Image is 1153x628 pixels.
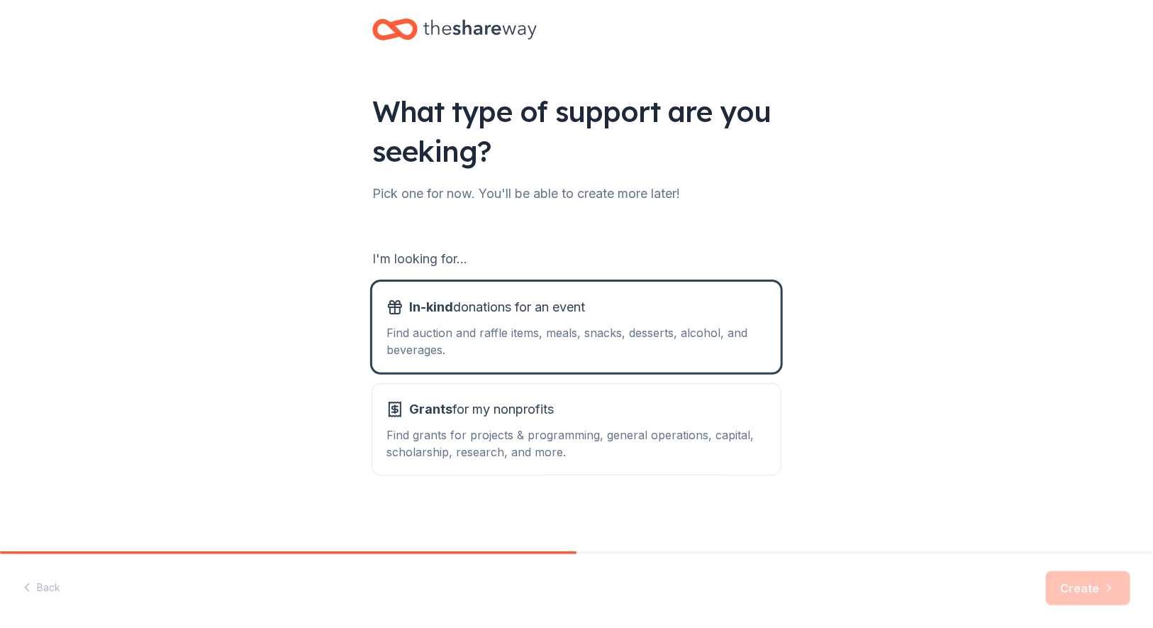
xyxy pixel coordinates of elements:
[372,282,781,373] button: In-kinddonations for an eventFind auction and raffle items, meals, snacks, desserts, alcohol, and...
[409,402,452,417] span: Grants
[372,384,781,475] button: Grantsfor my nonprofitsFind grants for projects & programming, general operations, capital, schol...
[372,248,781,270] div: I'm looking for...
[372,92,781,171] div: What type of support are you seeking?
[409,299,453,314] span: In-kind
[372,182,781,205] div: Pick one for now. You'll be able to create more later!
[409,296,585,319] span: donations for an event
[386,426,767,461] div: Find grants for projects & programming, general operations, capital, scholarship, research, and m...
[409,398,554,421] span: for my nonprofits
[386,324,767,358] div: Find auction and raffle items, meals, snacks, desserts, alcohol, and beverages.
